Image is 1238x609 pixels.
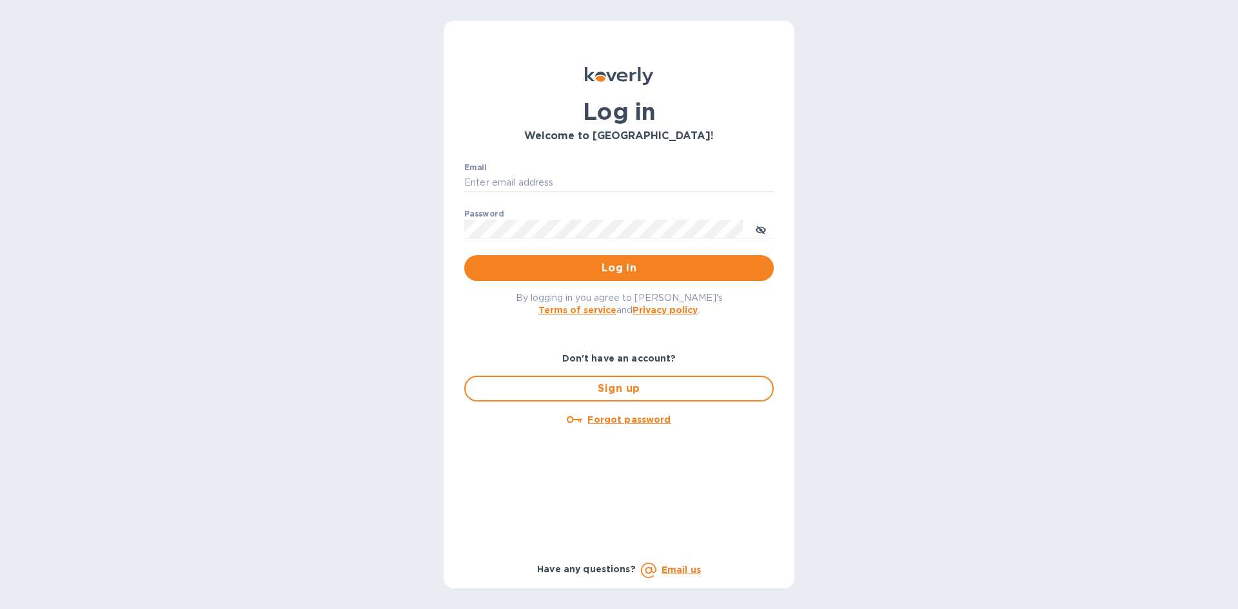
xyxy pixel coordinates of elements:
[464,255,774,281] button: Log in
[516,293,723,315] span: By logging in you agree to [PERSON_NAME]'s and .
[464,173,774,193] input: Enter email address
[464,130,774,142] h3: Welcome to [GEOGRAPHIC_DATA]!
[662,565,701,575] a: Email us
[464,98,774,125] h1: Log in
[475,260,763,276] span: Log in
[464,164,487,171] label: Email
[537,564,636,574] b: Have any questions?
[587,414,671,425] u: Forgot password
[464,210,504,218] label: Password
[476,381,762,396] span: Sign up
[585,67,653,85] img: Koverly
[538,305,616,315] a: Terms of service
[562,353,676,363] b: Don't have an account?
[633,305,698,315] a: Privacy policy
[748,216,774,242] button: toggle password visibility
[464,376,774,401] button: Sign up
